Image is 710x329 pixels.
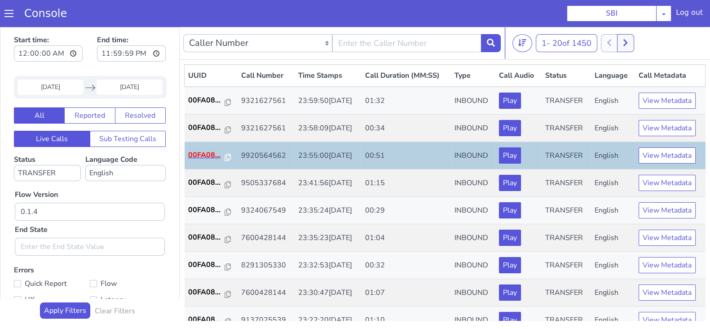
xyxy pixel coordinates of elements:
[639,285,696,301] button: View Metadata
[639,258,696,274] button: View Metadata
[14,18,83,35] input: Start time:
[295,38,362,60] th: Time Stamps
[361,280,450,307] td: 01:10
[13,7,78,20] a: Console
[451,38,496,60] th: Type
[499,203,521,219] button: Play
[185,38,238,60] th: UUID
[591,225,635,252] td: English
[542,170,591,197] td: TRANSFER
[97,5,166,37] label: End time:
[552,11,591,22] span: 20 of 1450
[14,128,81,154] label: Status
[542,280,591,307] td: TRANSFER
[14,80,65,97] button: All
[295,170,362,197] td: 23:35:24[DATE]
[238,225,295,252] td: 8291305330
[495,38,542,60] th: Call Audio
[361,252,450,280] td: 01:07
[295,88,362,115] td: 23:58:09[DATE]
[361,170,450,197] td: 00:29
[499,93,521,109] button: Play
[188,150,234,161] a: 00FA08...
[295,225,362,252] td: 23:32:53[DATE]
[238,60,295,88] td: 9321627561
[295,252,362,280] td: 23:30:47[DATE]
[567,5,657,22] button: SBI
[188,287,225,298] p: 00FA08...
[499,230,521,246] button: Play
[188,68,234,79] a: 00FA08...
[639,120,696,137] button: View Metadata
[451,88,496,115] td: INBOUND
[451,225,496,252] td: INBOUND
[188,205,225,216] p: 00FA08...
[188,95,225,106] p: 00FA08...
[188,232,225,243] p: 00FA08...
[295,60,362,88] td: 23:59:50[DATE]
[635,38,706,60] th: Call Metadata
[14,138,81,154] select: Status
[97,18,166,35] input: End time:
[14,5,83,37] label: Start time:
[591,115,635,142] td: English
[188,178,234,188] a: 00FA08...
[295,142,362,170] td: 23:41:56[DATE]
[14,104,90,120] button: Live Calls
[90,250,166,263] label: Flow
[188,232,234,243] a: 00FA08...
[188,260,234,271] a: 00FA08...
[238,88,295,115] td: 9321627561
[295,197,362,225] td: 23:35:23[DATE]
[15,197,48,208] label: End State
[499,66,521,82] button: Play
[361,142,450,170] td: 01:15
[188,123,225,133] p: 00FA08...
[188,123,234,133] a: 00FA08...
[238,142,295,170] td: 9505337684
[238,115,295,142] td: 9920564562
[332,7,481,25] input: Enter the Caller Number
[639,203,696,219] button: View Metadata
[542,252,591,280] td: TRANSFER
[451,170,496,197] td: INBOUND
[188,260,225,271] p: 00FA08...
[95,280,135,289] h6: Clear Filters
[542,225,591,252] td: TRANSFER
[499,175,521,191] button: Play
[542,38,591,60] th: Status
[188,178,225,188] p: 00FA08...
[238,170,295,197] td: 9324067549
[97,53,163,68] input: End Date
[542,88,591,115] td: TRANSFER
[14,250,90,263] label: Quick Report
[238,197,295,225] td: 7600428144
[188,205,234,216] a: 00FA08...
[361,38,450,60] th: Call Duration (MM:SS)
[85,128,166,154] label: Language Code
[499,148,521,164] button: Play
[451,115,496,142] td: INBOUND
[639,93,696,109] button: View Metadata
[361,115,450,142] td: 00:51
[451,280,496,307] td: INBOUND
[499,285,521,301] button: Play
[591,252,635,280] td: English
[14,267,90,279] label: UX
[295,115,362,142] td: 23:55:00[DATE]
[15,176,165,194] input: Enter the Flow Version ID
[451,252,496,280] td: INBOUND
[591,142,635,170] td: English
[18,53,84,68] input: Start Date
[361,60,450,88] td: 01:32
[188,150,225,161] p: 00FA08...
[639,230,696,246] button: View Metadata
[90,267,166,279] label: Latency
[238,38,295,60] th: Call Number
[361,225,450,252] td: 00:32
[499,258,521,274] button: Play
[639,66,696,82] button: View Metadata
[188,95,234,106] a: 00FA08...
[361,197,450,225] td: 01:04
[591,170,635,197] td: English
